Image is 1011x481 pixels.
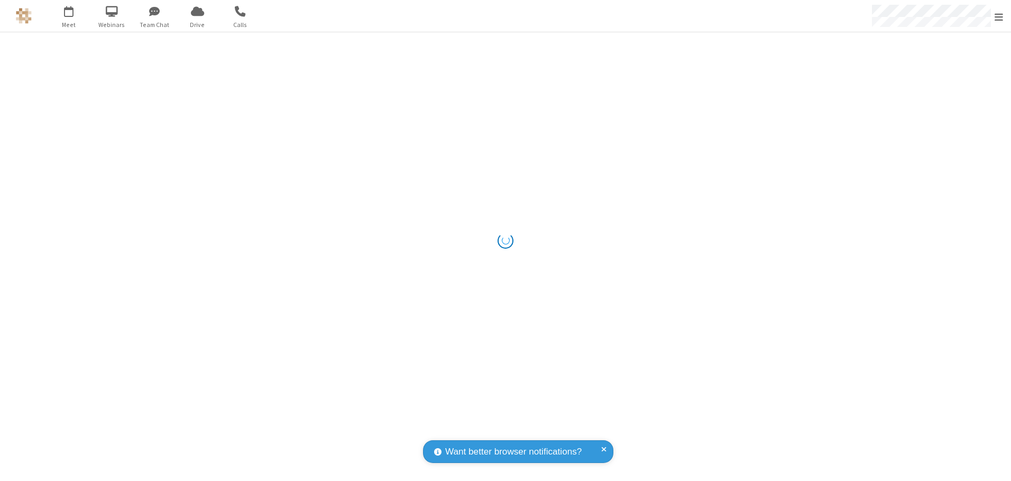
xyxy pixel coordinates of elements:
[49,20,89,30] span: Meet
[16,8,32,24] img: QA Selenium DO NOT DELETE OR CHANGE
[92,20,132,30] span: Webinars
[135,20,174,30] span: Team Chat
[178,20,217,30] span: Drive
[445,445,582,459] span: Want better browser notifications?
[220,20,260,30] span: Calls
